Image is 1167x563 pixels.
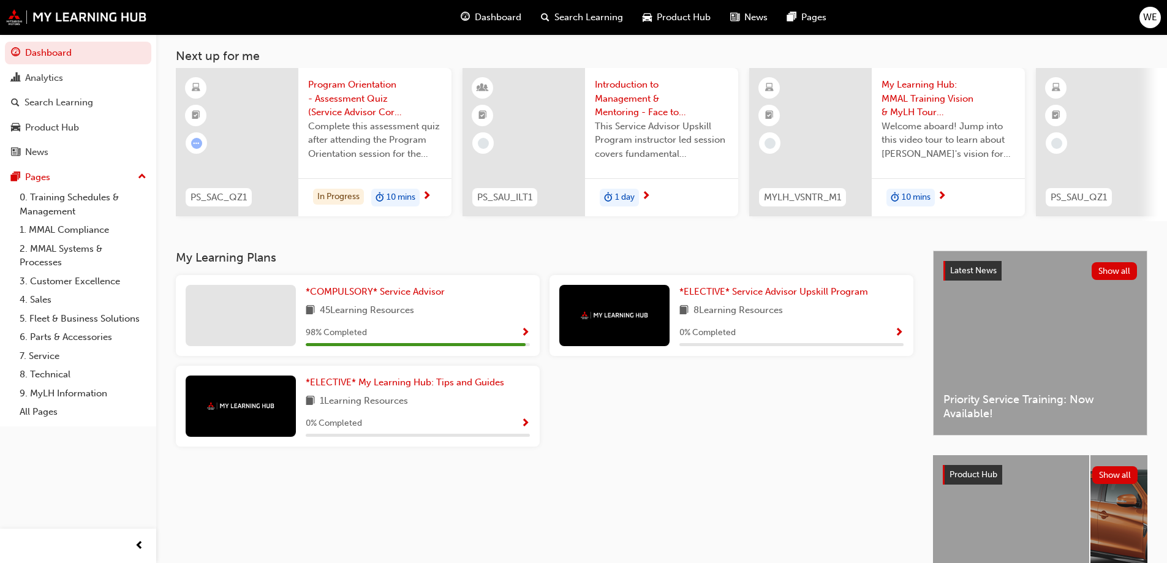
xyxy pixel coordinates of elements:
[950,469,997,480] span: Product Hub
[5,166,151,189] button: Pages
[1139,7,1161,28] button: WE
[595,119,728,161] span: This Service Advisor Upskill Program instructor led session covers fundamental management styles ...
[521,325,530,341] button: Show Progress
[787,10,796,25] span: pages-icon
[5,116,151,139] a: Product Hub
[192,80,200,96] span: learningResourceType_ELEARNING-icon
[1143,10,1157,25] span: WE
[478,80,487,96] span: learningResourceType_INSTRUCTOR_LED-icon
[777,5,836,30] a: pages-iconPages
[15,272,151,291] a: 3. Customer Excellence
[679,326,736,340] span: 0 % Completed
[308,78,442,119] span: Program Orientation - Assessment Quiz (Service Advisor Core Program)
[376,190,384,206] span: duration-icon
[720,5,777,30] a: news-iconNews
[306,377,504,388] span: *ELECTIVE* My Learning Hub: Tips and Guides
[531,5,633,30] a: search-iconSearch Learning
[478,138,489,149] span: learningRecordVerb_NONE-icon
[744,10,768,25] span: News
[15,365,151,384] a: 8. Technical
[765,80,774,96] span: learningResourceType_ELEARNING-icon
[1092,466,1138,484] button: Show all
[615,191,635,205] span: 1 day
[477,191,532,205] span: PS_SAU_ILT1
[693,303,783,319] span: 8 Learning Resources
[15,240,151,272] a: 2. MMAL Systems & Processes
[1092,262,1138,280] button: Show all
[943,393,1137,420] span: Priority Service Training: Now Available!
[581,311,648,319] img: mmal
[6,9,147,25] img: mmal
[15,309,151,328] a: 5. Fleet & Business Solutions
[306,285,450,299] a: *COMPULSORY* Service Advisor
[937,191,946,202] span: next-icon
[902,191,931,205] span: 10 mins
[633,5,720,30] a: car-iconProduct Hub
[5,67,151,89] a: Analytics
[1051,191,1107,205] span: PS_SAU_QZ1
[679,303,689,319] span: book-icon
[541,10,550,25] span: search-icon
[15,328,151,347] a: 6. Parts & Accessories
[176,251,913,265] h3: My Learning Plans
[882,78,1015,119] span: My Learning Hub: MMAL Training Vision & MyLH Tour (Elective)
[933,251,1147,436] a: Latest NewsShow allPriority Service Training: Now Available!
[320,303,414,319] span: 45 Learning Resources
[1051,138,1062,149] span: learningRecordVerb_NONE-icon
[478,108,487,124] span: booktick-icon
[461,10,470,25] span: guage-icon
[764,191,841,205] span: MYLH_VSNTR_M1
[191,191,247,205] span: PS_SAC_QZ1
[25,170,50,184] div: Pages
[306,326,367,340] span: 98 % Completed
[882,119,1015,161] span: Welcome aboard! Jump into this video tour to learn about [PERSON_NAME]'s vision for your learning...
[801,10,826,25] span: Pages
[891,190,899,206] span: duration-icon
[11,172,20,183] span: pages-icon
[641,191,651,202] span: next-icon
[313,189,364,205] div: In Progress
[11,97,20,108] span: search-icon
[25,71,63,85] div: Analytics
[25,96,93,110] div: Search Learning
[1052,80,1060,96] span: learningResourceType_ELEARNING-icon
[765,108,774,124] span: booktick-icon
[15,347,151,366] a: 7. Service
[15,290,151,309] a: 4. Sales
[306,376,509,390] a: *ELECTIVE* My Learning Hub: Tips and Guides
[943,261,1137,281] a: Latest NewsShow all
[11,123,20,134] span: car-icon
[11,147,20,158] span: news-icon
[15,402,151,421] a: All Pages
[765,138,776,149] span: learningRecordVerb_NONE-icon
[11,48,20,59] span: guage-icon
[422,191,431,202] span: next-icon
[521,418,530,429] span: Show Progress
[604,190,613,206] span: duration-icon
[894,328,904,339] span: Show Progress
[207,402,274,410] img: mmal
[138,169,146,185] span: up-icon
[749,68,1025,216] a: MYLH_VSNTR_M1My Learning Hub: MMAL Training Vision & MyLH Tour (Elective)Welcome aboard! Jump int...
[521,328,530,339] span: Show Progress
[643,10,652,25] span: car-icon
[306,417,362,431] span: 0 % Completed
[554,10,623,25] span: Search Learning
[15,384,151,403] a: 9. MyLH Information
[176,68,451,216] a: PS_SAC_QZ1Program Orientation - Assessment Quiz (Service Advisor Core Program)Complete this asses...
[475,10,521,25] span: Dashboard
[15,188,151,221] a: 0. Training Schedules & Management
[463,68,738,216] a: PS_SAU_ILT1Introduction to Management & Mentoring - Face to Face Instructor Led Training (Service...
[192,108,200,124] span: booktick-icon
[679,286,868,297] span: *ELECTIVE* Service Advisor Upskill Program
[135,538,144,554] span: prev-icon
[11,73,20,84] span: chart-icon
[306,303,315,319] span: book-icon
[191,138,202,149] span: learningRecordVerb_ATTEMPT-icon
[306,394,315,409] span: book-icon
[5,141,151,164] a: News
[521,416,530,431] button: Show Progress
[730,10,739,25] span: news-icon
